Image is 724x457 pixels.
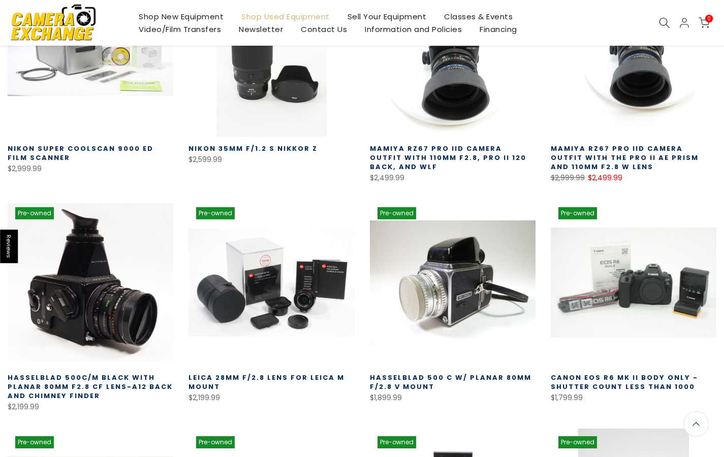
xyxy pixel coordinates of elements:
[370,144,526,172] a: Mamiya RZ67 Pro IID Camera Outfit with 110MM F2.8, Pro II 120 Back, and WLF
[683,411,709,437] a: Back to the top
[471,23,526,36] a: Financing
[551,173,585,183] del: $2,999.99
[370,373,531,391] a: Hasselblad 500 C w/ Planar 80mm f/2.8 V Mount
[338,10,435,23] a: Sell Your Equipment
[188,153,354,166] div: $2,599.99
[8,373,173,401] a: Hasselblad 500C/M Black with Planar 80mm f2.8 CF Lens-A12 Back and Chimney Finder
[551,391,716,404] div: $1,799.99
[699,17,710,28] a: 0
[551,373,698,391] a: Canon EOS R6 Mk II Body Only - Shutter Count less than 1000
[356,23,471,36] a: Information and Policies
[8,144,153,162] a: Nikon Super Coolscan 9000 ED Film Scanner
[188,373,344,391] a: Leica 28mm f/2.8 Lens for Leica M Mount
[8,401,173,413] div: $2,199.99
[188,391,354,404] div: $2,199.99
[705,15,713,22] span: 0
[130,23,230,36] a: Video/Film Transfers
[551,144,699,172] a: Mamiya RZ67 Pro IID Camera Outfit with the Pro II AE Prism and 110MM F2.8 W Lens
[130,10,233,23] a: Shop New Equipment
[188,144,318,153] a: Nikon 35mm f/1.2 S Nikkor Z
[230,23,292,36] a: Newsletter
[233,10,339,23] a: Shop Used Equipment
[435,10,522,23] a: Classes & Events
[370,172,536,184] div: $2,499.99
[8,162,173,175] div: $2,999.99
[292,23,356,36] a: Contact Us
[588,172,622,184] ins: $2,499.99
[370,391,536,404] div: $1,899.99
